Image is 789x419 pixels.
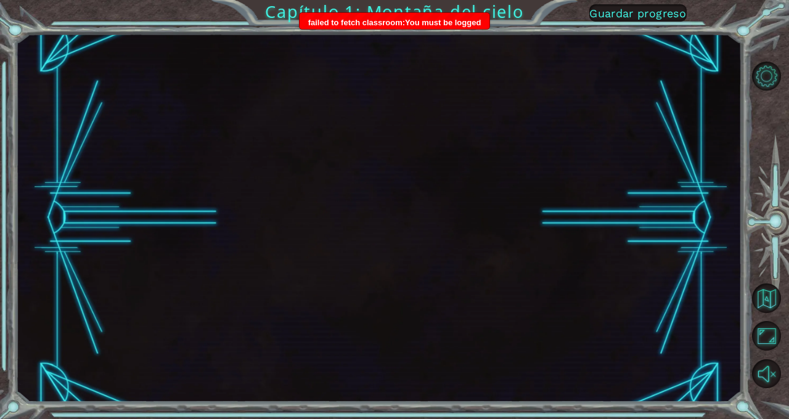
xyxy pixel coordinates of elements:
button: Sonido encendido [752,359,782,389]
button: Maximizar navegador [752,321,782,351]
button: Guardar progreso [589,4,687,22]
span: Guardar progreso [589,7,686,20]
button: Opciones de nivel [752,62,782,91]
span: failed to fetch classroom:You must be logged in. [308,18,481,37]
a: Volver al mapa [753,279,789,317]
button: Volver al mapa [752,283,782,313]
